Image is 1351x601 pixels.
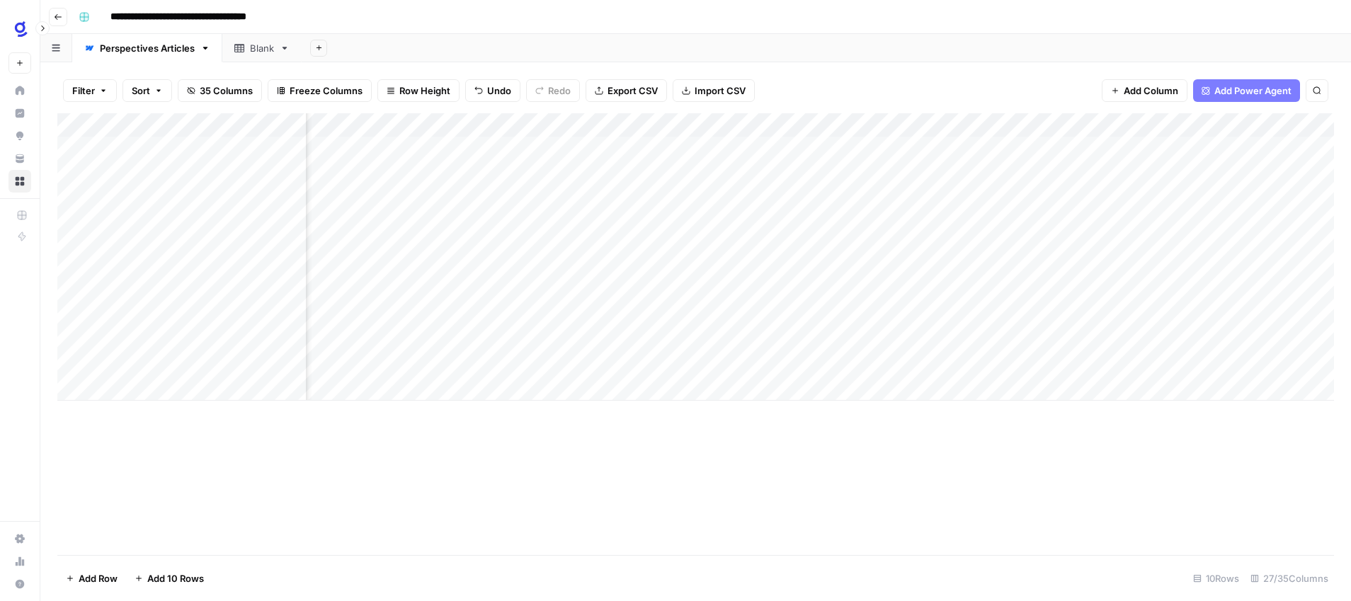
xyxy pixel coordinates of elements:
a: Insights [8,102,31,125]
a: Your Data [8,147,31,170]
button: Row Height [377,79,460,102]
span: Redo [548,84,571,98]
div: 10 Rows [1187,567,1245,590]
img: Glean SEO Ops Logo [8,16,34,42]
span: Undo [487,84,511,98]
button: Undo [465,79,520,102]
span: Add Column [1124,84,1178,98]
span: Add 10 Rows [147,571,204,585]
a: Opportunities [8,125,31,147]
button: Add Power Agent [1193,79,1300,102]
span: Filter [72,84,95,98]
button: Help + Support [8,573,31,595]
span: Row Height [399,84,450,98]
div: Perspectives Articles [100,41,195,55]
span: Freeze Columns [290,84,363,98]
a: Usage [8,550,31,573]
a: Home [8,79,31,102]
a: Blank [222,34,302,62]
a: Perspectives Articles [72,34,222,62]
div: Blank [250,41,274,55]
button: Add 10 Rows [126,567,212,590]
button: Workspace: Glean SEO Ops [8,11,31,47]
a: Browse [8,170,31,193]
span: Add Row [79,571,118,585]
button: Import CSV [673,79,755,102]
button: Export CSV [586,79,667,102]
button: Sort [122,79,172,102]
span: Import CSV [695,84,746,98]
button: 35 Columns [178,79,262,102]
button: Add Column [1102,79,1187,102]
a: Settings [8,527,31,550]
button: Redo [526,79,580,102]
span: Add Power Agent [1214,84,1292,98]
button: Filter [63,79,117,102]
div: 27/35 Columns [1245,567,1334,590]
span: Sort [132,84,150,98]
span: 35 Columns [200,84,253,98]
button: Freeze Columns [268,79,372,102]
span: Export CSV [608,84,658,98]
button: Add Row [57,567,126,590]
